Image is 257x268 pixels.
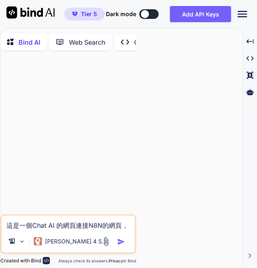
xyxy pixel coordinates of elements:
[69,37,106,47] p: Web Search
[6,6,55,19] img: Bind AI
[2,216,135,230] textarea: 這是一個Chat AI 的網頁連接N8N的網頁，
[64,8,105,21] button: premiumTier 5
[0,258,41,264] p: Created with Bind
[45,237,105,245] p: [PERSON_NAME] 4 S..
[134,37,183,47] p: Code Generator
[58,258,136,264] p: Always check its answers. in Bind
[170,6,231,22] button: Add API Keys
[72,12,78,16] img: premium
[19,238,25,245] img: Pick Models
[34,237,42,245] img: Claude 4 Sonnet
[106,10,136,18] span: Dark mode
[43,257,50,264] img: bind-logo
[19,37,40,47] p: Bind AI
[102,237,111,246] img: attachment
[109,258,123,263] span: Privacy
[81,10,97,18] span: Tier 5
[117,238,125,246] img: icon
